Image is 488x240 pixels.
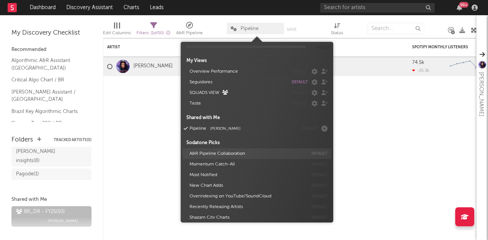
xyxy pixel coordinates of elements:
[11,88,84,103] a: [PERSON_NAME] Assistant / [GEOGRAPHIC_DATA]
[133,63,173,70] a: [PERSON_NAME]
[103,19,131,41] div: Edit Columns
[331,19,343,41] div: Status
[187,98,288,109] button: Teste
[186,140,327,146] div: Sodatone Picks
[446,57,481,76] svg: Chart title
[11,135,33,145] div: Folders
[187,202,308,212] button: Recently Releasing Artists
[11,195,91,204] div: Shared with Me
[187,123,298,134] button: Pipeline[PERSON_NAME]
[11,206,91,227] a: BR_DR - FY25(50)[PERSON_NAME]
[311,184,327,188] button: default
[151,31,164,35] span: ( 1 of 50 )
[187,170,308,180] button: Most Notified
[187,87,288,98] button: SQUADS VIEW
[11,168,91,180] a: Pagode(1)
[187,159,308,170] button: Momentum Catch-All
[11,76,84,84] a: Critical Algo Chart / BR
[477,72,486,116] div: [PERSON_NAME]
[136,29,170,38] div: Filters
[412,60,424,65] div: 74.5k
[292,91,308,95] button: default
[11,119,84,127] a: Shazam Top 200 / BR
[311,152,327,156] button: default
[16,207,65,216] div: BR_DR - FY25 ( 50 )
[311,162,327,166] button: default
[11,107,84,116] a: Brazil Key Algorithmic Charts
[241,26,258,31] span: Pipeline
[176,29,203,38] div: A&R Pipeline
[107,45,164,49] div: Artist
[292,102,308,105] button: default
[176,19,203,41] div: A&R Pipeline
[54,138,91,142] button: Tracked Artists(5)
[16,147,70,165] div: [PERSON_NAME] insights ( 8 )
[48,216,78,226] span: [PERSON_NAME]
[187,180,308,191] button: New Chart Adds
[136,19,170,41] div: Filters(1 of 50)
[317,45,393,50] div: Notes
[311,205,327,209] button: default
[459,2,469,8] div: 99 +
[187,66,288,77] button: Overview Performance
[187,77,288,87] button: Seguidores
[11,29,91,38] div: My Discovery Checklist
[210,127,241,130] span: [PERSON_NAME]
[287,27,297,32] button: Save
[186,114,327,121] div: Shared with Me
[187,191,308,202] button: Overindexing on YouTube/SoundCloud
[331,29,343,38] div: Status
[311,216,327,219] button: default
[302,127,318,130] button: default
[320,3,435,13] input: Search for artists
[457,5,462,11] button: 99+
[311,194,327,198] button: default
[11,45,91,54] div: Recommended
[311,173,327,177] button: default
[367,23,424,34] input: Search...
[292,70,308,73] button: default
[412,45,469,49] div: Spotify Monthly Listeners
[186,57,327,64] div: My Views
[412,68,429,73] div: -25.3k
[187,148,308,159] button: A&R Pipeline Collaboration
[103,29,131,38] div: Edit Columns
[11,56,84,72] a: Algorithmic A&R Assistant ([GEOGRAPHIC_DATA])
[292,80,308,84] button: default
[16,170,39,179] div: Pagode ( 1 )
[11,146,91,167] a: [PERSON_NAME] insights(8)
[187,212,308,223] button: Shazam City Charts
